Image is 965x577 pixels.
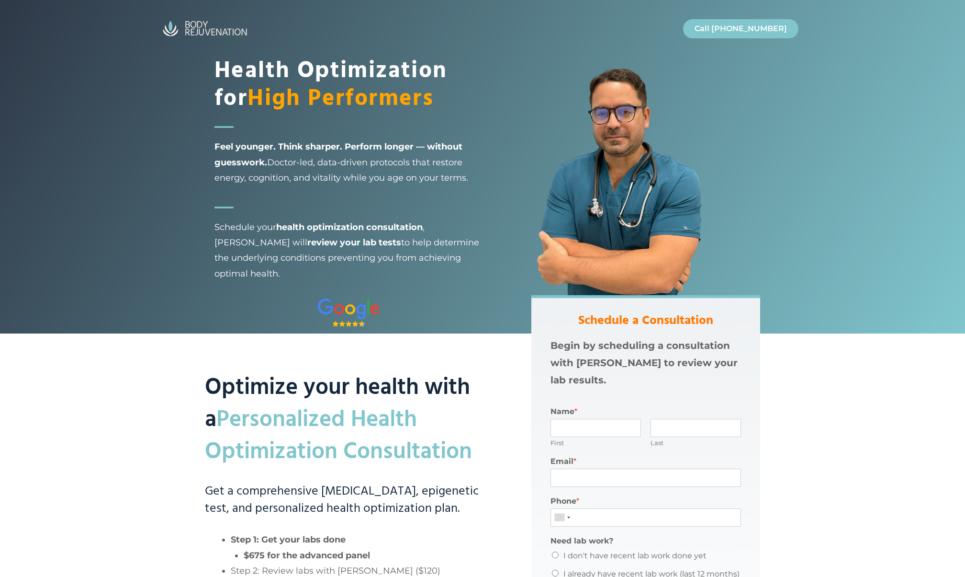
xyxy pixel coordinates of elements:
label: Name [550,407,741,417]
span: Doctor-led, data-driven protocols that restore energy, cognition, and vitality while you age on y... [214,139,482,185]
h3: Get a comprehensive [MEDICAL_DATA], epigenetic test, and personalized health optimization plan. [205,483,493,518]
label: Phone [550,496,741,507]
strong: review your lab tests [307,237,401,248]
strong: Feel younger. Think sharper. Perform longer — without guesswork. [214,141,462,167]
img: BodyRejuvenation [157,17,253,40]
strong: Health Optimization for [214,53,448,117]
label: I don't have recent lab work done yet [563,551,707,560]
label: First [550,439,641,447]
nav: Primary [673,14,808,43]
strong: Step 1: Get your labs done [231,534,346,545]
strong: health optimization consultation [276,222,423,232]
label: Email [550,457,741,467]
a: Call [PHONE_NUMBER] [683,19,798,38]
span: Schedule your , [PERSON_NAME] will to help determine the underlying conditions preventing you fro... [214,219,482,282]
label: Last [651,439,741,447]
h2: Optimize your health with a [205,295,493,469]
label: Need lab work? [550,536,741,546]
strong: Schedule a Consultation [578,311,713,331]
strong: Begin by scheduling a consultation with [PERSON_NAME] to review your lab results. [550,340,738,386]
strong: $675 for the advanced panel [244,550,370,561]
mark: Personalized Health Optimization Consultation [205,402,472,471]
mark: High Performers [247,81,434,117]
img: Dr.-Martinez-Longevity-Expert [482,61,751,330]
